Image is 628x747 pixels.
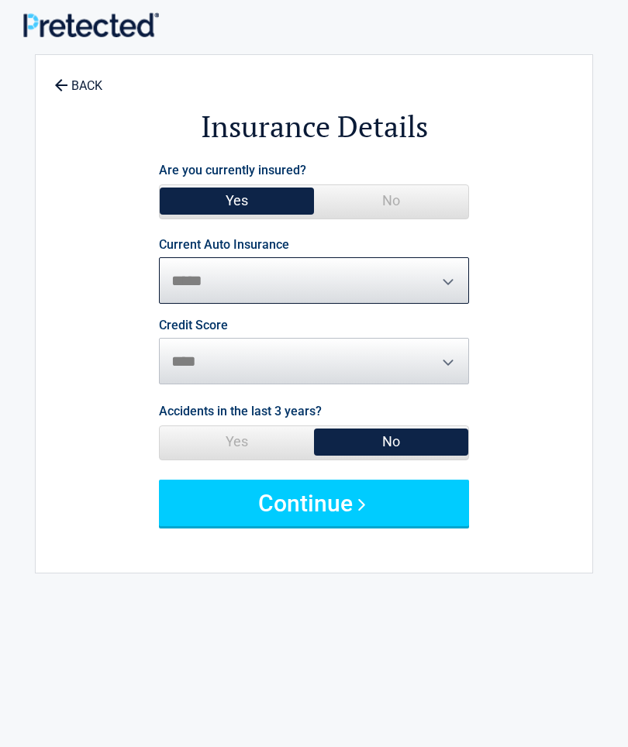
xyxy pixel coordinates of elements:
[43,107,585,146] h2: Insurance Details
[159,480,469,526] button: Continue
[314,426,468,457] span: No
[23,12,159,37] img: Main Logo
[51,65,105,92] a: BACK
[159,401,322,422] label: Accidents in the last 3 years?
[159,160,306,181] label: Are you currently insured?
[159,319,228,332] label: Credit Score
[160,426,314,457] span: Yes
[159,239,289,251] label: Current Auto Insurance
[160,185,314,216] span: Yes
[314,185,468,216] span: No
